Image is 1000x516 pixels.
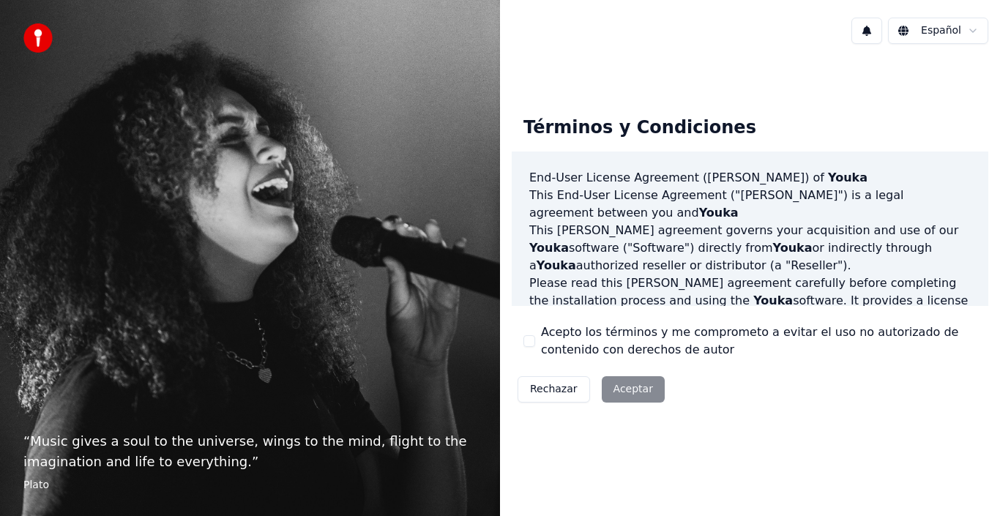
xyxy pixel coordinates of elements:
span: Youka [529,241,569,255]
span: Youka [773,241,813,255]
span: Youka [537,258,576,272]
p: This End-User License Agreement ("[PERSON_NAME]") is a legal agreement between you and [529,187,971,222]
div: Términos y Condiciones [512,105,768,152]
footer: Plato [23,478,477,493]
img: youka [23,23,53,53]
p: “ Music gives a soul to the universe, wings to the mind, flight to the imagination and life to ev... [23,431,477,472]
span: Youka [753,293,793,307]
label: Acepto los términos y me comprometo a evitar el uso no autorizado de contenido con derechos de autor [541,324,977,359]
button: Rechazar [518,376,590,403]
p: Please read this [PERSON_NAME] agreement carefully before completing the installation process and... [529,274,971,345]
p: This [PERSON_NAME] agreement governs your acquisition and use of our software ("Software") direct... [529,222,971,274]
span: Youka [699,206,739,220]
span: Youka [828,171,867,184]
h3: End-User License Agreement ([PERSON_NAME]) of [529,169,971,187]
